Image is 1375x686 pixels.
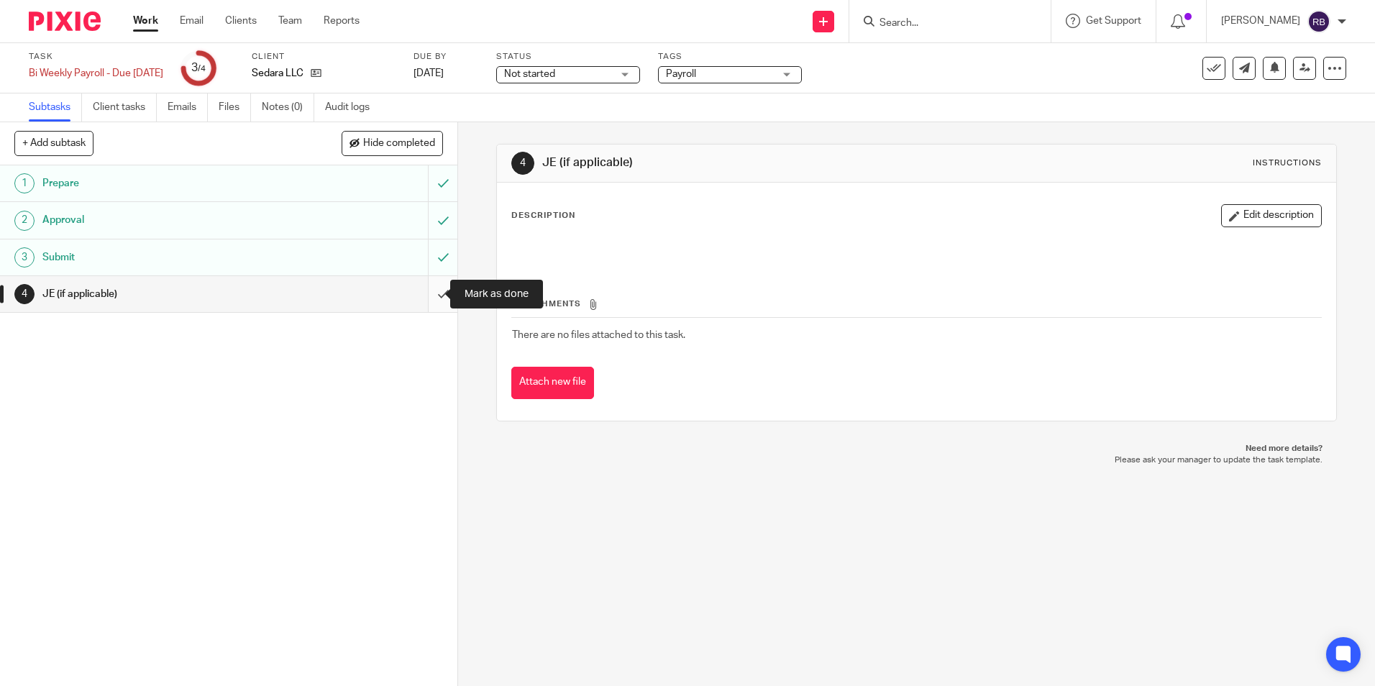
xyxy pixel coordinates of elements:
[511,152,534,175] div: 4
[29,93,82,122] a: Subtasks
[14,247,35,267] div: 3
[511,443,1322,454] p: Need more details?
[666,69,696,79] span: Payroll
[542,155,947,170] h1: JE (if applicable)
[511,454,1322,466] p: Please ask your manager to update the task template.
[252,66,303,81] p: Sedara LLC
[29,51,163,63] label: Task
[325,93,380,122] a: Audit logs
[168,93,208,122] a: Emails
[14,173,35,193] div: 1
[496,51,640,63] label: Status
[225,14,257,28] a: Clients
[42,247,290,268] h1: Submit
[414,68,444,78] span: [DATE]
[198,65,206,73] small: /4
[512,300,581,308] span: Attachments
[342,131,443,155] button: Hide completed
[29,66,163,81] div: Bi Weekly Payroll - Due Wednesday
[93,93,157,122] a: Client tasks
[504,69,555,79] span: Not started
[252,51,396,63] label: Client
[14,131,93,155] button: + Add subtask
[278,14,302,28] a: Team
[1086,16,1141,26] span: Get Support
[42,173,290,194] h1: Prepare
[878,17,1008,30] input: Search
[1307,10,1330,33] img: svg%3E
[42,283,290,305] h1: JE (if applicable)
[414,51,478,63] label: Due by
[133,14,158,28] a: Work
[14,284,35,304] div: 4
[658,51,802,63] label: Tags
[191,60,206,76] div: 3
[363,138,435,150] span: Hide completed
[324,14,360,28] a: Reports
[42,209,290,231] h1: Approval
[1253,157,1322,169] div: Instructions
[29,66,163,81] div: Bi Weekly Payroll - Due [DATE]
[512,330,685,340] span: There are no files attached to this task.
[219,93,251,122] a: Files
[14,211,35,231] div: 2
[180,14,204,28] a: Email
[1221,204,1322,227] button: Edit description
[511,367,594,399] button: Attach new file
[29,12,101,31] img: Pixie
[511,210,575,221] p: Description
[262,93,314,122] a: Notes (0)
[1221,14,1300,28] p: [PERSON_NAME]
